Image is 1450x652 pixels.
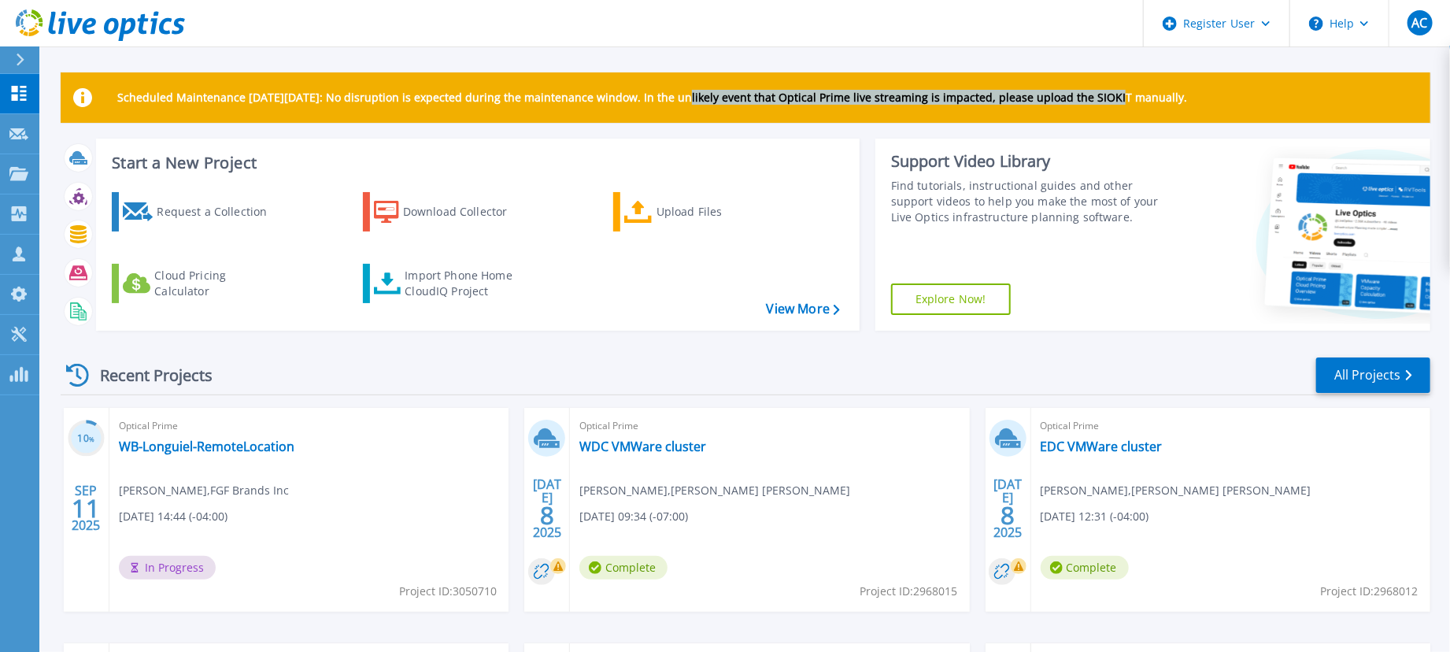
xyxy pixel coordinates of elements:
div: Find tutorials, instructional guides and other support videos to help you make the most of your L... [891,178,1174,225]
span: [PERSON_NAME] , [PERSON_NAME] [PERSON_NAME] [1041,482,1311,499]
a: Upload Files [613,192,789,232]
span: 11 [72,502,100,515]
span: Project ID: 3050710 [399,583,497,600]
a: Cloud Pricing Calculator [112,264,287,303]
span: In Progress [119,556,216,580]
a: WDC VMWare cluster [579,439,706,454]
div: Import Phone Home CloudIQ Project [405,268,527,299]
div: [DATE] 2025 [532,480,562,537]
span: Optical Prime [1041,417,1421,435]
span: Optical Prime [579,417,960,435]
a: Download Collector [363,192,538,232]
span: Project ID: 2968012 [1321,583,1419,600]
span: [PERSON_NAME] , [PERSON_NAME] [PERSON_NAME] [579,482,850,499]
span: Complete [579,556,668,580]
div: SEP 2025 [71,480,101,537]
span: [DATE] 14:44 (-04:00) [119,508,227,525]
a: WB-Longuiel-RemoteLocation [119,439,294,454]
span: [PERSON_NAME] , FGF Brands Inc [119,482,289,499]
div: Request a Collection [157,196,283,228]
span: [DATE] 12:31 (-04:00) [1041,508,1149,525]
a: Request a Collection [112,192,287,232]
a: View More [767,302,840,317]
h3: Start a New Project [112,154,839,172]
span: Complete [1041,556,1129,580]
div: Download Collector [403,196,529,228]
span: [DATE] 09:34 (-07:00) [579,508,688,525]
span: 8 [1001,509,1015,522]
span: % [89,435,94,443]
span: AC [1411,17,1427,29]
span: 8 [540,509,554,522]
div: Recent Projects [61,356,234,395]
h3: 10 [68,430,105,448]
div: Upload Files [657,196,782,228]
a: Explore Now! [891,283,1011,315]
div: Cloud Pricing Calculator [154,268,280,299]
div: Support Video Library [891,151,1174,172]
span: Optical Prime [119,417,499,435]
a: EDC VMWare cluster [1041,439,1163,454]
span: Project ID: 2968015 [860,583,958,600]
p: Scheduled Maintenance [DATE][DATE]: No disruption is expected during the maintenance window. In t... [117,91,1187,104]
a: All Projects [1316,357,1430,393]
div: [DATE] 2025 [993,480,1023,537]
